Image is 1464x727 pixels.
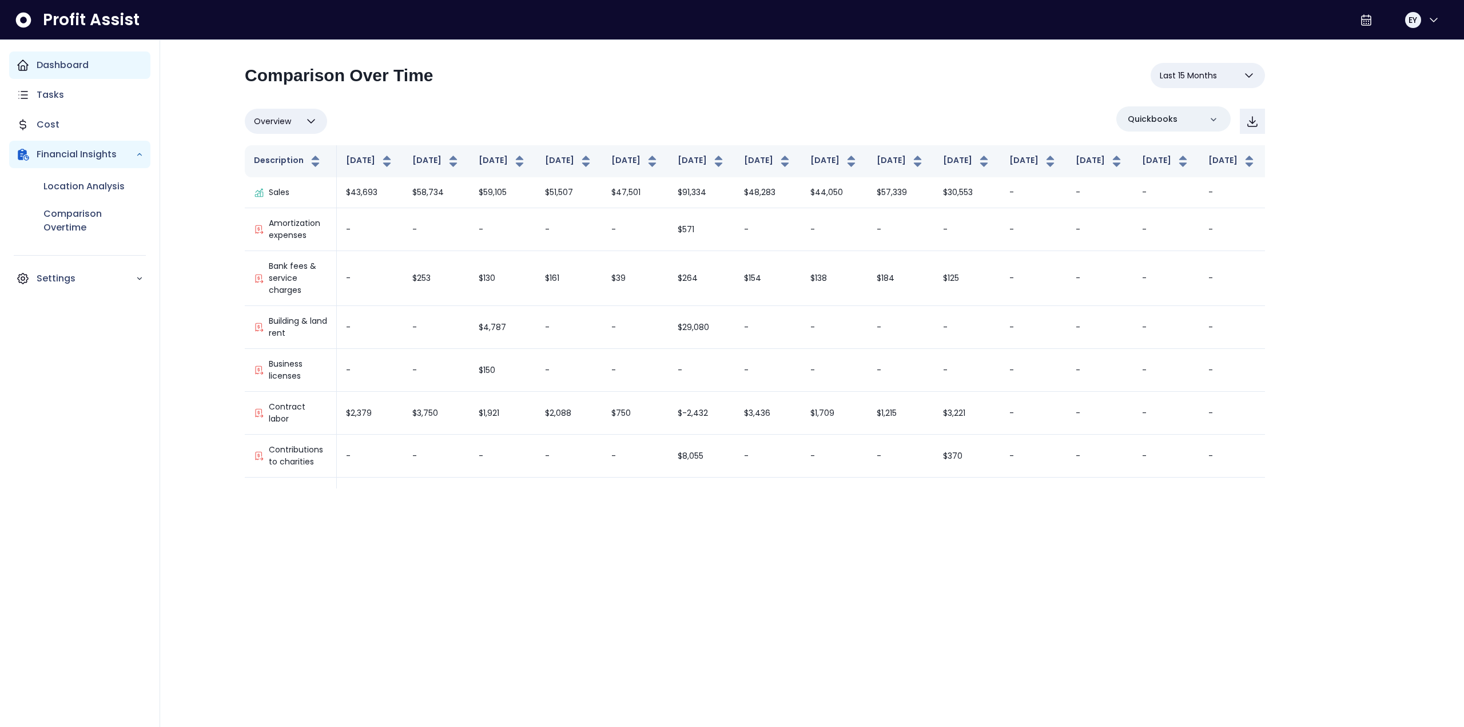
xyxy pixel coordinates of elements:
td: $81 [801,478,868,521]
button: [DATE] [810,154,858,168]
span: Overview [254,114,291,128]
td: - [1133,177,1199,208]
td: - [602,435,669,478]
td: $533 [735,478,801,521]
td: - [536,349,602,392]
td: $161 [536,251,602,306]
td: $58,734 [403,177,470,208]
td: - [337,208,403,251]
td: - [1133,208,1199,251]
td: - [403,306,470,349]
td: $253 [403,251,470,306]
button: [DATE] [479,154,527,168]
td: - [1067,392,1133,435]
td: - [934,208,1000,251]
td: $47,501 [602,177,669,208]
td: $150 [470,349,536,392]
td: $48,283 [735,177,801,208]
td: - [1199,208,1266,251]
td: - [536,208,602,251]
p: Contributions to charities [269,444,327,468]
td: - [1133,435,1199,478]
td: - [801,306,868,349]
td: $8,055 [669,435,735,478]
td: $154 [735,251,801,306]
td: - [669,349,735,392]
td: - [1133,478,1199,521]
td: - [1000,392,1067,435]
td: $3,750 [403,392,470,435]
button: [DATE] [1076,154,1124,168]
td: $750 [602,392,669,435]
td: - [1000,478,1067,521]
td: - [801,435,868,478]
td: $3,221 [934,392,1000,435]
td: - [735,435,801,478]
td: $2,088 [536,392,602,435]
td: $89 [403,478,470,521]
td: - [1067,478,1133,521]
td: $4,787 [470,306,536,349]
td: $57,339 [868,177,934,208]
td: - [735,306,801,349]
button: [DATE] [1009,154,1057,168]
td: - [1000,251,1067,306]
td: - [1199,478,1266,521]
td: $494 [536,478,602,521]
td: - [403,349,470,392]
td: - [1067,306,1133,349]
td: - [1199,306,1266,349]
td: $264 [669,251,735,306]
td: $44,050 [801,177,868,208]
button: [DATE] [412,154,460,168]
p: Bank fees & service charges [269,260,327,296]
p: Cost [37,118,59,132]
td: - [403,208,470,251]
button: [DATE] [1142,154,1190,168]
td: $184 [868,251,934,306]
td: - [735,208,801,251]
td: - [934,306,1000,349]
td: $11 [337,478,403,521]
td: - [1000,435,1067,478]
td: - [868,435,934,478]
td: - [1067,177,1133,208]
p: Comparison Overtime [43,207,144,235]
td: - [1199,392,1266,435]
td: $-3,826 [669,478,735,521]
td: - [1199,349,1266,392]
button: [DATE] [744,154,792,168]
p: Quickbooks [1128,113,1177,125]
p: Cost of goods sold [269,487,327,511]
td: - [868,306,934,349]
td: $26 [934,478,1000,521]
td: - [470,435,536,478]
td: - [1000,208,1067,251]
td: - [801,349,868,392]
button: [DATE] [346,154,394,168]
td: - [470,208,536,251]
p: Building & land rent [269,315,327,339]
td: - [536,306,602,349]
td: - [1133,251,1199,306]
button: Description [254,154,323,168]
td: - [868,478,934,521]
td: $59,105 [470,177,536,208]
span: EY [1409,14,1417,26]
td: - [801,208,868,251]
td: - [1133,349,1199,392]
td: - [1000,349,1067,392]
td: $130 [470,251,536,306]
td: - [868,208,934,251]
td: $39 [602,251,669,306]
td: - [1133,306,1199,349]
p: Tasks [37,88,64,102]
td: $2,379 [337,392,403,435]
td: $1,215 [868,392,934,435]
button: [DATE] [943,154,991,168]
td: - [1067,349,1133,392]
p: Settings [37,272,136,285]
p: Location Analysis [43,180,125,193]
span: Profit Assist [43,10,140,30]
td: - [1067,251,1133,306]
